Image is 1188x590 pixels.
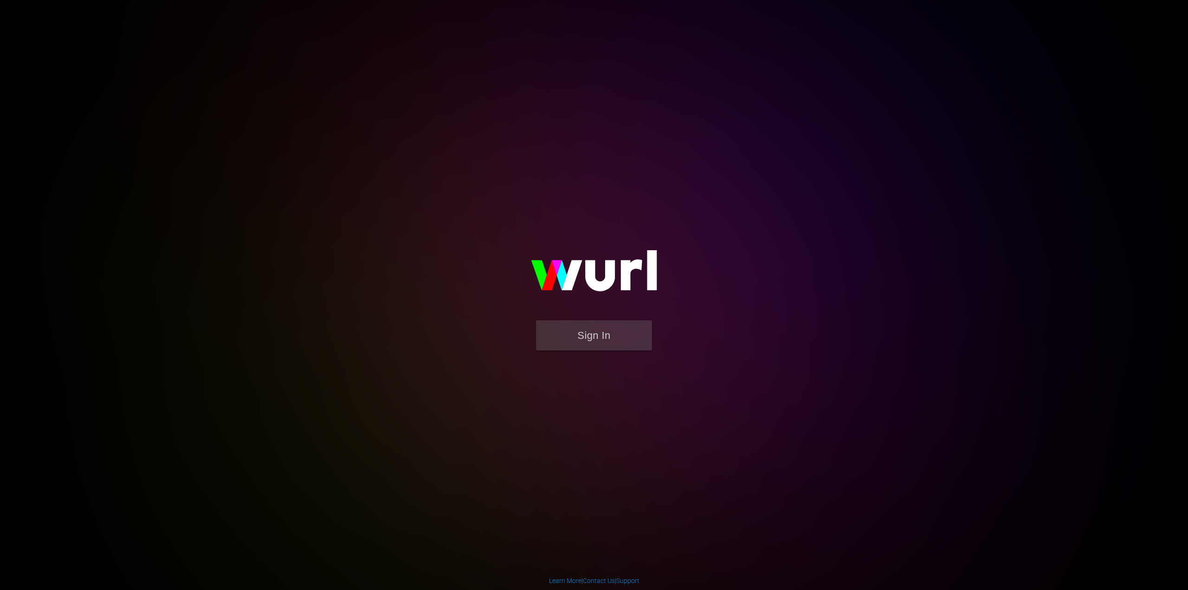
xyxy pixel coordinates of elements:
button: Sign In [536,320,652,350]
a: Learn More [549,577,581,584]
img: wurl-logo-on-black-223613ac3d8ba8fe6dc639794a292ebdb59501304c7dfd60c99c58986ef67473.svg [501,230,687,320]
div: | | [549,576,639,585]
a: Support [616,577,639,584]
a: Contact Us [583,577,615,584]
